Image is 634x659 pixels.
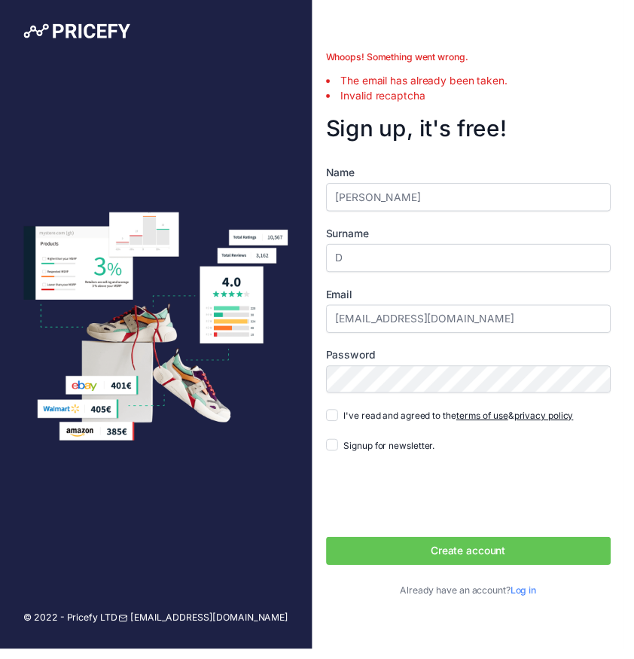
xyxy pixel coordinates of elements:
[464,416,517,428] a: terms of use
[331,230,620,245] label: Surname
[331,117,620,144] h3: Sign up, it's free!
[331,51,620,66] div: Whoops! Something went wrong.
[24,24,133,39] img: Pricefy
[349,447,442,458] span: Signup for newsletter.
[331,353,620,368] label: Password
[331,168,620,183] label: Name
[331,545,620,574] button: Create account
[331,90,620,105] li: Invalid recaptcha
[523,416,583,428] a: privacy policy
[120,621,293,635] a: [EMAIL_ADDRESS][DOMAIN_NAME]
[24,621,119,635] p: © 2022 - Pricefy LTD
[519,594,545,606] a: Log in
[349,416,583,428] span: I've read and agreed to the &
[331,593,620,608] p: Already have an account?
[331,474,560,533] iframe: reCAPTCHA
[331,291,620,307] label: Email
[331,75,620,90] li: The email has already been taken.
